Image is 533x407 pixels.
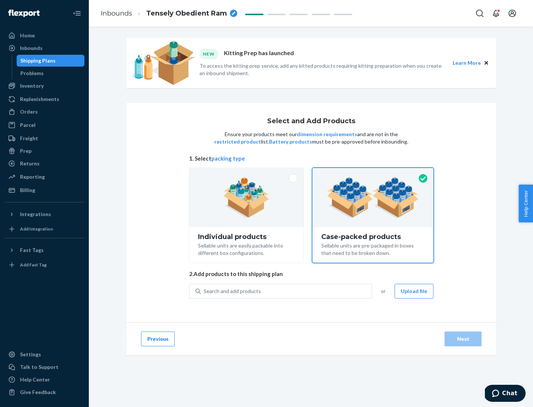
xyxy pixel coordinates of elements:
[4,244,84,256] button: Fast Tags
[20,32,35,39] div: Home
[141,332,175,346] button: Previous
[189,155,433,162] span: 1. Select
[20,82,44,90] div: Inventory
[20,173,45,181] div: Reporting
[224,49,294,59] p: Kitting Prep has launched
[4,93,84,105] a: Replenishments
[20,108,38,115] div: Orders
[482,59,490,67] button: Close
[4,361,84,373] button: Talk to Support
[395,284,433,299] button: Upload file
[17,67,85,79] a: Problems
[8,10,40,17] img: Flexport logo
[20,388,56,396] div: Give Feedback
[211,155,245,162] button: packing type
[198,233,295,240] div: Individual products
[4,208,84,220] button: Integrations
[146,9,227,18] span: Tensely Obedient Ram
[4,132,84,144] a: Freight
[20,246,44,254] div: Fast Tags
[4,184,84,196] a: Billing
[472,6,487,21] button: Open Search Box
[4,30,84,41] a: Home
[20,160,40,167] div: Returns
[4,223,84,235] a: Add Integration
[17,55,85,67] a: Shipping Plans
[4,158,84,169] a: Returns
[4,106,84,118] a: Orders
[204,287,261,295] div: Search and add products
[20,211,51,218] div: Integrations
[505,6,520,21] button: Open account menu
[489,6,503,21] button: Open notifications
[451,335,475,343] div: Next
[95,3,243,24] ol: breadcrumbs
[321,240,425,257] div: Sellable units are pre-packaged in boxes that need to be broken down.
[198,240,295,257] div: Sellable units are easily packable into different box configurations.
[381,287,386,295] span: or
[4,42,84,54] a: Inbounds
[20,70,44,77] div: Problems
[519,185,533,222] button: Help Center
[20,262,47,268] div: Add Fast Tag
[214,131,409,145] p: Ensure your products meet our and are not in the list. must be pre-approved before inbounding.
[20,121,36,129] div: Parcel
[20,363,58,371] div: Talk to Support
[445,332,482,346] button: Next
[4,80,84,92] a: Inventory
[214,138,261,145] button: restricted product
[4,374,84,386] a: Help Center
[485,385,526,403] iframe: Opens a widget where you can chat to one of our agents
[4,145,84,157] a: Prep
[453,59,481,67] button: Learn More
[20,376,50,383] div: Help Center
[4,386,84,398] button: Give Feedback
[321,233,425,240] div: Case-packed products
[20,95,59,103] div: Replenishments
[20,351,41,358] div: Settings
[101,9,132,17] a: Inbounds
[20,44,43,52] div: Inbounds
[327,177,419,218] img: case-pack.59cecea509d18c883b923b81aeac6d0b.png
[4,259,84,271] a: Add Fast Tag
[200,49,218,59] div: NEW
[267,118,355,125] h1: Select and Add Products
[4,119,84,131] a: Parcel
[189,270,433,278] span: 2. Add products to this shipping plan
[20,135,38,142] div: Freight
[4,349,84,360] a: Settings
[20,147,31,155] div: Prep
[269,138,312,145] button: Battery products
[20,226,53,232] div: Add Integration
[70,6,84,21] button: Close Navigation
[20,57,56,64] div: Shipping Plans
[297,131,357,138] button: dimension requirements
[20,186,35,194] div: Billing
[223,177,269,218] img: individual-pack.facf35554cb0f1810c75b2bd6df2d64e.png
[200,62,446,77] p: To access the kitting prep service, add any kitted products requiring kitting preparation when yo...
[4,171,84,183] a: Reporting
